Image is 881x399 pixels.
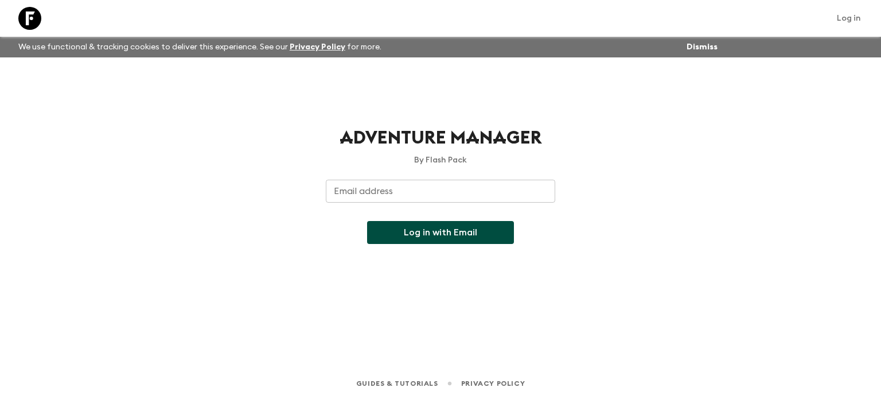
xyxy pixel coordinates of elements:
a: Guides & Tutorials [356,377,438,390]
h1: Adventure Manager [326,126,555,150]
a: Privacy Policy [461,377,525,390]
a: Log in [831,10,867,26]
button: Log in with Email [367,221,514,244]
p: By Flash Pack [326,154,555,166]
button: Dismiss [684,39,720,55]
p: We use functional & tracking cookies to deliver this experience. See our for more. [14,37,386,57]
a: Privacy Policy [290,43,345,51]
